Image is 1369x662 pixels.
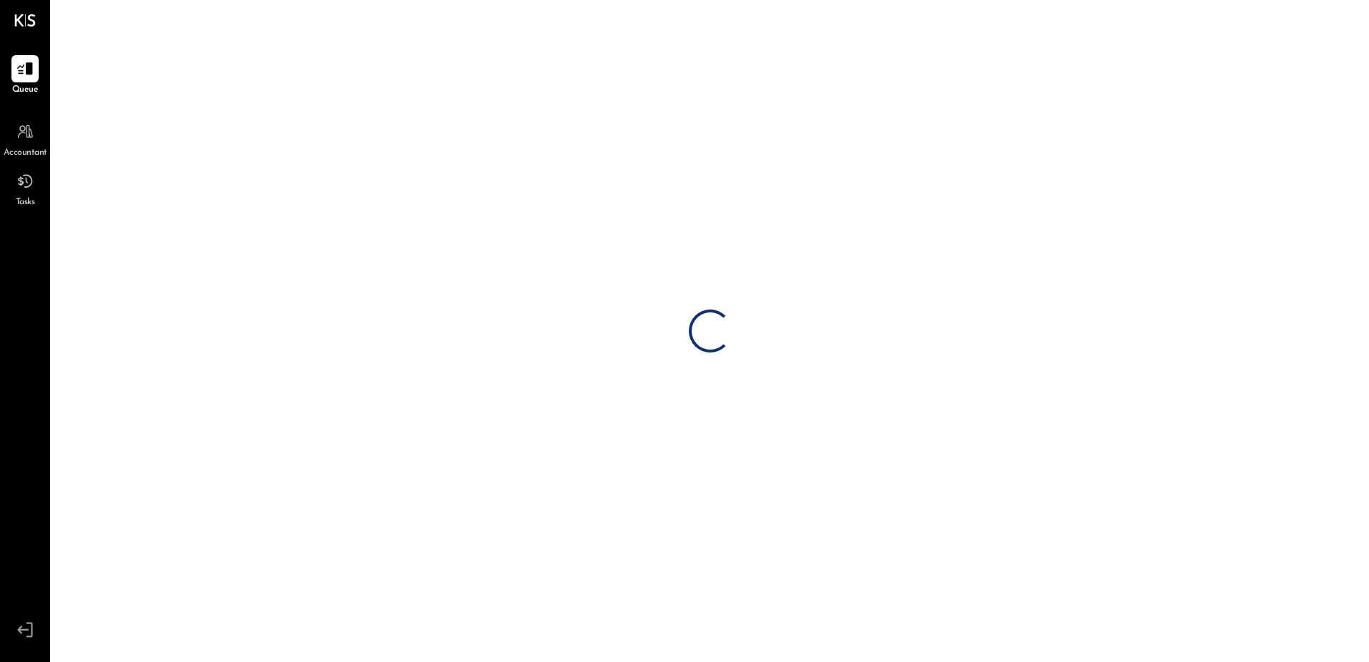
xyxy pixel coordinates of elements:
[1,55,49,97] a: Queue
[16,196,35,209] span: Tasks
[12,84,39,97] span: Queue
[1,168,49,209] a: Tasks
[1,118,49,160] a: Accountant
[4,147,47,160] span: Accountant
